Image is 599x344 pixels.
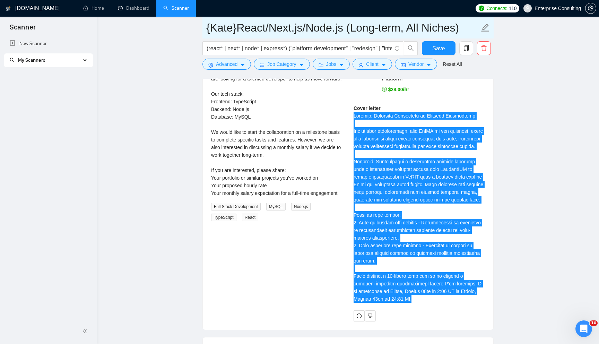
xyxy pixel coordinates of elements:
span: copy [460,45,473,51]
button: Send a message… [119,224,130,235]
li: New Scanner [4,37,93,51]
a: searchScanner [163,5,189,11]
a: homeHome [83,5,104,11]
span: search [10,58,15,62]
span: Connects: [486,5,507,12]
span: dollar [382,87,387,92]
span: Full Stack Development [211,203,261,210]
span: Scanner [4,22,41,37]
span: caret-down [339,62,344,68]
span: setting [585,6,596,11]
span: Vendor [408,60,424,68]
p: Active 2h ago [34,9,64,16]
a: setting [585,6,596,11]
span: setting [208,62,213,68]
span: user [525,6,530,11]
span: double-left [83,328,89,335]
span: caret-down [426,62,431,68]
button: userClientcaret-down [353,59,392,70]
button: copy [459,41,473,55]
button: go back [5,3,18,16]
button: idcardVendorcaret-down [395,59,437,70]
strong: Cover letter [354,105,381,111]
span: My Scanners [18,57,45,63]
h1: Nazar [34,3,50,9]
a: dashboardDashboard [118,5,149,11]
textarea: Message… [6,213,133,224]
button: dislike [365,310,376,321]
img: Profile image for Nazar [20,4,31,15]
span: $28.00/hr [382,87,409,92]
input: Scanner name... [206,19,479,36]
span: My Scanners [10,57,45,63]
div: We are developing the V2 of our AI Girlfriend platform and are looking for a talented developer t... [211,67,342,197]
span: redo [354,313,364,319]
div: Remember that the client will see only the first two lines of your cover letter. [354,104,485,303]
button: search [404,41,418,55]
span: caret-down [299,62,304,68]
div: Если нужна генерация строго по вашему формату, сейчас единственный вариант - максимально чётко и ... [11,166,108,268]
button: settingAdvancedcaret-down [202,59,251,70]
span: Jobs [326,60,337,68]
button: setting [585,3,596,14]
span: React [242,214,258,221]
span: Node.js [291,203,311,210]
span: search [404,45,417,51]
span: delete [477,45,491,51]
span: Advanced [216,60,237,68]
span: bars [260,62,264,68]
span: dislike [368,313,373,319]
button: Upload attachment [33,227,38,233]
span: Save [432,44,445,53]
a: New Scanner [10,37,87,51]
span: caret-down [381,62,386,68]
span: TypeScript [211,214,236,221]
button: folderJobscaret-down [313,59,350,70]
img: upwork-logo.png [479,6,484,11]
span: info-circle [395,46,399,51]
span: folder [319,62,323,68]
span: Client [366,60,379,68]
button: delete [477,41,491,55]
span: 10 [590,320,598,326]
span: edit [481,23,490,32]
iframe: Intercom live chat [575,320,592,337]
span: idcard [401,62,406,68]
button: Emoji picker [11,227,16,233]
span: Job Category [267,60,296,68]
a: Reset All [443,60,462,68]
button: Save [422,41,455,55]
span: MySQL [266,203,286,210]
div: Из-за этого тексты иногда могут быть менее гибкими или хуже следовать сложным индивидуальным инст... [11,85,108,166]
input: Search Freelance Jobs... [207,44,392,53]
img: logo [6,3,11,14]
button: Gif picker [22,227,27,233]
button: barsJob Categorycaret-down [254,59,310,70]
span: user [358,62,363,68]
span: caret-down [240,62,245,68]
button: Home [121,3,134,16]
button: redo [354,310,365,321]
span: 110 [509,5,516,12]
